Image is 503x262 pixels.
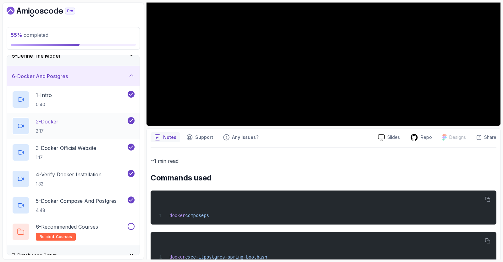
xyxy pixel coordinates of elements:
[12,170,135,188] button: 4-Verify Docker Installation1:32
[373,134,405,141] a: Slides
[421,134,432,140] p: Repo
[169,213,185,218] span: docker
[151,157,496,165] p: ~1 min read
[185,213,204,218] span: compose
[204,255,257,260] span: postgres-spring-boot
[36,91,52,99] p: 1 - Intro
[7,66,140,86] button: 6-Docker And Postgres
[484,134,496,140] p: Share
[204,213,209,218] span: ps
[36,171,102,178] p: 4 - Verify Docker Installation
[36,181,102,187] p: 1:32
[12,52,60,60] h3: 5 - Define The Model
[12,117,135,135] button: 2-Docker2:17
[471,134,496,140] button: Share
[36,197,117,205] p: 5 - Docker Compose And Postgres
[7,46,140,66] button: 5-Define The Model
[11,32,48,38] span: completed
[12,72,68,80] h3: 6 - Docker And Postgres
[36,207,117,214] p: 4:48
[7,7,90,17] a: Dashboard
[36,223,98,231] p: 6 - Recommended Courses
[11,32,22,38] span: 55 %
[40,234,72,239] span: related-courses
[36,154,96,161] p: 1:17
[36,128,58,134] p: 2:17
[12,91,135,108] button: 1-Intro0:40
[36,118,58,125] p: 2 - Docker
[12,144,135,161] button: 3-Docker Official Website1:17
[12,252,57,259] h3: 7 - Databases Setup
[12,223,135,241] button: 6-Recommended Coursesrelated-courses
[36,144,96,152] p: 3 - Docker Official Website
[151,173,496,183] h2: Commands used
[257,255,267,260] span: bash
[185,255,196,260] span: exec
[196,255,204,260] span: -it
[12,196,135,214] button: 5-Docker Compose And Postgres4:48
[169,255,185,260] span: docker
[449,134,466,140] p: Designs
[405,134,437,141] a: Repo
[387,134,400,140] p: Slides
[36,101,52,108] p: 0:40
